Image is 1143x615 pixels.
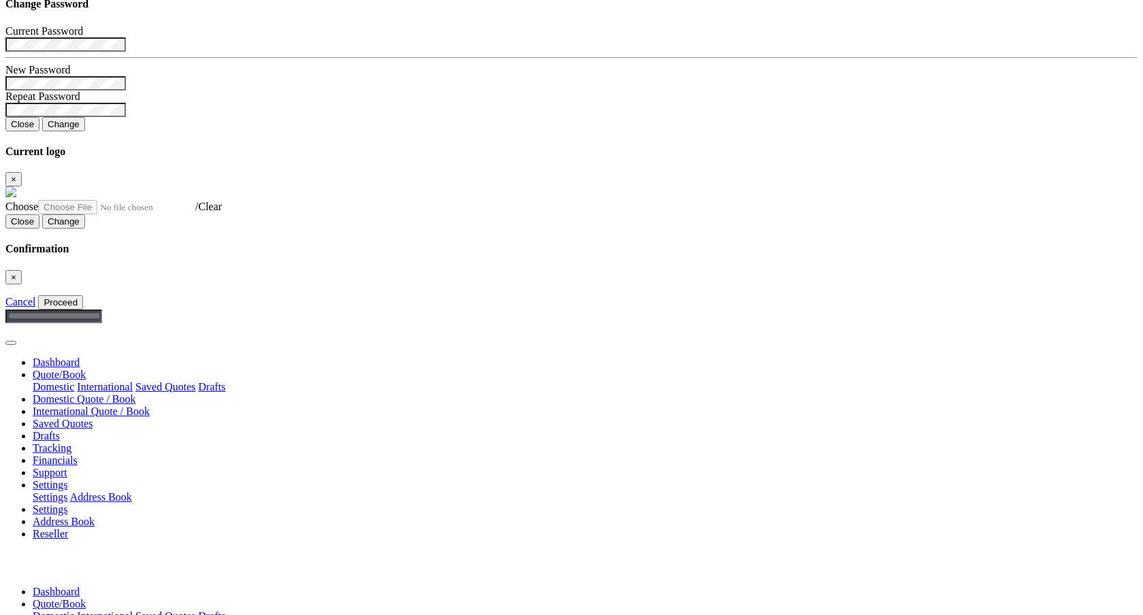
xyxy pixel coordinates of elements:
button: Change [42,214,85,229]
a: International Quote / Book [33,405,150,417]
a: Drafts [199,381,226,393]
a: Settings [33,479,68,491]
button: Close [5,172,22,186]
a: Clear [198,201,222,212]
img: GetCustomerLogo [5,186,16,197]
a: Saved Quotes [135,381,195,393]
label: New Password [5,64,71,76]
a: Domestic [33,381,74,393]
h4: Current logo [5,146,1138,158]
a: Address Book [70,491,132,503]
a: Reseller [33,528,68,539]
a: Drafts [33,430,60,442]
button: Close [5,214,39,229]
a: International [77,381,133,393]
label: Current Password [5,25,83,37]
a: Saved Quotes [33,418,93,429]
a: Settings [33,491,68,503]
a: Dashboard [33,586,80,597]
button: Close [5,270,22,284]
label: Repeat Password [5,90,80,102]
div: Quote/Book [33,381,1138,393]
a: Support [33,467,67,478]
button: Proceed [38,295,83,310]
button: Change [42,117,85,131]
a: Settings [33,503,68,515]
a: Cancel [5,296,35,307]
a: Choose [5,201,195,212]
a: Financials [33,454,78,466]
a: Quote/Book [33,369,86,380]
a: Address Book [33,516,95,527]
div: / [5,200,1138,214]
span: × [11,174,16,184]
a: Quote/Book [33,598,86,610]
button: Toggle navigation [5,341,16,345]
button: Close [5,117,39,131]
a: Tracking [33,442,71,454]
a: Dashboard [33,356,80,368]
a: Domestic Quote / Book [33,393,136,405]
h4: Confirmation [5,243,1138,255]
div: Quote/Book [33,491,1138,503]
